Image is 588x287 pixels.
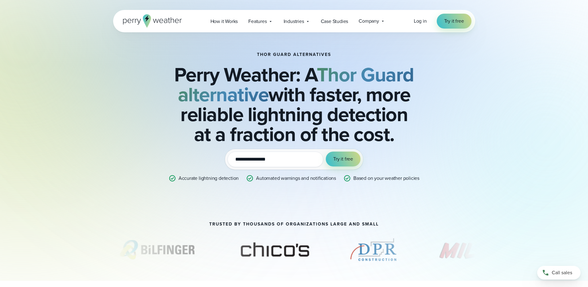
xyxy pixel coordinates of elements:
[359,17,379,25] span: Company
[316,15,354,28] a: Case Studies
[248,18,267,25] span: Features
[113,234,201,265] div: 1 of 11
[284,18,304,25] span: Industries
[444,17,464,25] span: Try it free
[231,234,319,265] div: 2 of 11
[231,234,319,265] img: Chicos.svg
[209,222,379,227] h2: Trusted by thousands of organizations large and small
[428,234,516,265] img: Milos.svg
[321,18,348,25] span: Case Studies
[205,15,243,28] a: How it Works
[353,175,419,182] p: Based on your weather policies
[178,60,414,109] strong: Thor Guard alternative
[428,234,516,265] div: 4 of 11
[349,234,398,265] img: DPR-Construction.svg
[179,175,239,182] p: Accurate lightning detection
[326,152,360,166] button: Try it free
[256,175,336,182] p: Automated warnings and notifications
[257,52,331,57] h1: THOR GUARD ALTERNATIVES
[113,234,475,268] div: slideshow
[414,17,427,25] span: Log in
[537,266,581,280] a: Call sales
[414,17,427,25] a: Log in
[552,269,572,276] span: Call sales
[349,234,398,265] div: 3 of 11
[144,65,444,144] h2: Perry Weather: A with faster, more reliable lightning detection at a fraction of the cost.
[333,155,353,163] span: Try it free
[113,234,201,265] img: Bilfinger.svg
[210,18,238,25] span: How it Works
[437,14,471,29] a: Try it free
